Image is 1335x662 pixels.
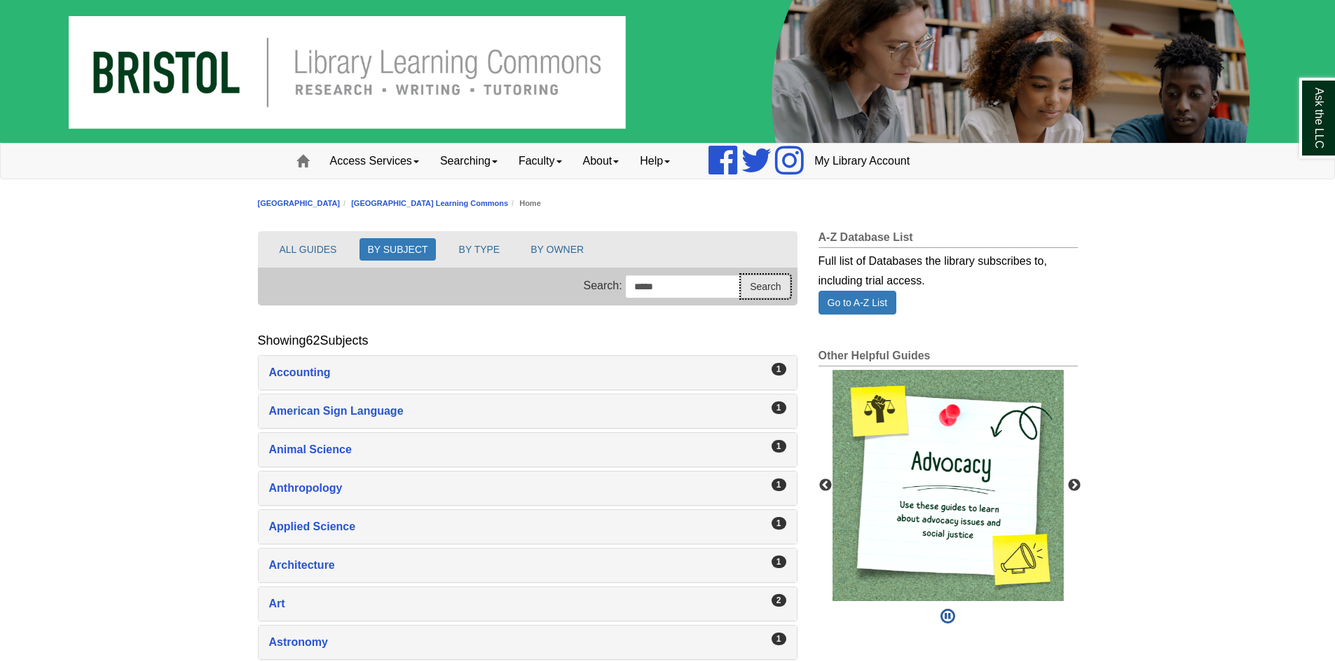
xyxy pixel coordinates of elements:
[306,333,320,347] span: 62
[819,231,1078,248] h2: A-Z Database List
[269,517,786,537] a: Applied Science
[573,144,630,179] a: About
[772,478,786,491] div: 1
[269,401,786,421] a: American Sign Language
[351,199,508,207] a: [GEOGRAPHIC_DATA] Learning Commons
[772,594,786,607] div: 2
[269,594,786,614] a: Art
[360,238,435,261] button: BY SUBJECT
[269,633,786,652] a: Astronomy
[258,199,341,207] a: [GEOGRAPHIC_DATA]
[523,238,591,261] button: BY OWNER
[451,238,508,261] button: BY TYPE
[819,350,1078,366] h2: Other Helpful Guides
[772,517,786,530] div: 1
[804,144,920,179] a: My Library Account
[833,370,1064,601] div: This box contains rotating images
[772,363,786,375] div: 1
[772,401,786,414] div: 1
[269,556,786,575] a: Architecture
[819,248,1078,291] div: Full list of Databases the library subscribes to, including trial access.
[625,275,741,298] input: Search this Group
[508,144,573,179] a: Faculty
[819,291,897,315] a: Go to A-Z List
[258,333,369,348] h2: Showing Subjects
[772,633,786,645] div: 1
[772,556,786,568] div: 1
[272,238,345,261] button: ALL GUIDES
[629,144,680,179] a: Help
[1067,478,1081,492] button: Next
[772,440,786,453] div: 1
[833,370,1064,601] img: This image links to a collection of guides about advocacy and social justice
[936,601,959,632] button: Pause
[741,275,790,298] button: Search
[320,144,430,179] a: Access Services
[819,478,833,492] button: Previous
[430,144,508,179] a: Searching
[508,197,541,210] li: Home
[269,363,786,382] a: Accounting
[269,478,786,498] a: Anthropology
[269,440,786,460] a: Animal Science
[258,197,1078,210] nav: breadcrumb
[584,280,622,292] span: Search:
